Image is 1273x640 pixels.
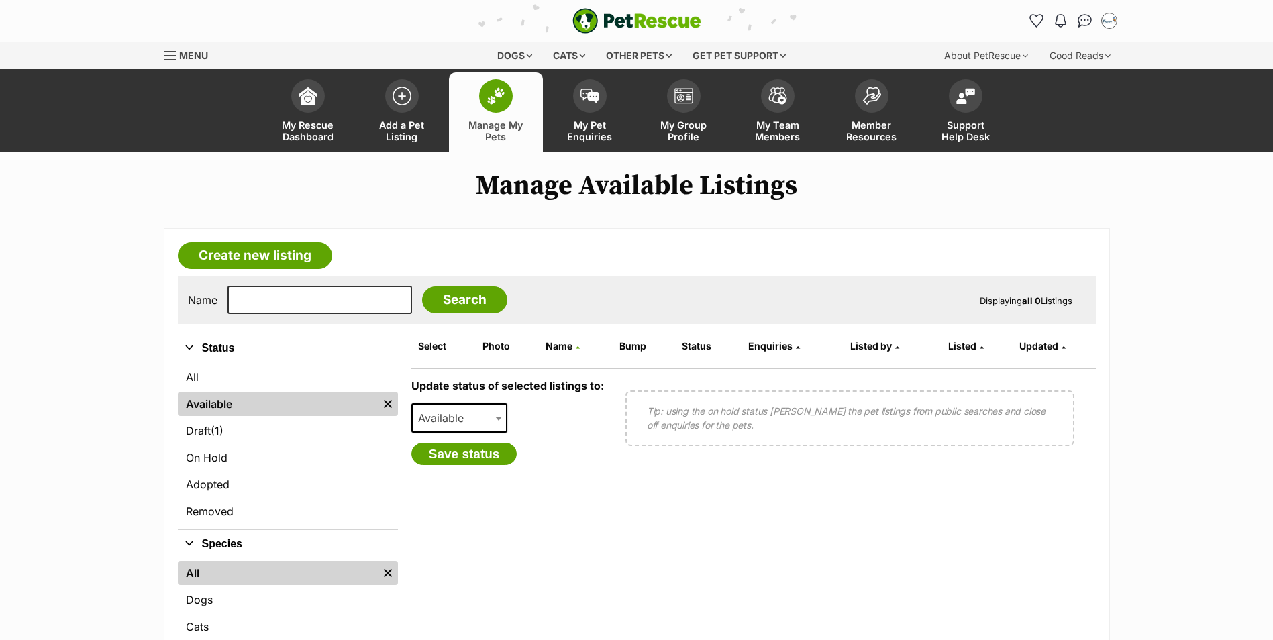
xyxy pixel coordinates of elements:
a: PetRescue [572,8,701,34]
p: Tip: using the on hold status [PERSON_NAME] the pet listings from public searches and close off e... [647,404,1053,432]
a: Remove filter [378,561,398,585]
a: Create new listing [178,242,332,269]
span: My Team Members [748,119,808,142]
a: Updated [1019,340,1066,352]
span: Updated [1019,340,1058,352]
a: Enquiries [748,340,800,352]
a: Manage My Pets [449,72,543,152]
a: Adopted [178,472,398,496]
a: My Group Profile [637,72,731,152]
button: Species [178,535,398,553]
img: dashboard-icon-eb2f2d2d3e046f16d808141f083e7271f6b2e854fb5c12c21221c1fb7104beca.svg [299,87,317,105]
img: group-profile-icon-3fa3cf56718a62981997c0bc7e787c4b2cf8bcc04b72c1350f741eb67cf2f40e.svg [674,88,693,104]
span: Available [411,403,508,433]
th: Bump [614,335,675,357]
span: Menu [179,50,208,61]
a: My Rescue Dashboard [261,72,355,152]
th: Photo [477,335,539,357]
div: About PetRescue [935,42,1037,69]
span: Support Help Desk [935,119,996,142]
div: Cats [544,42,595,69]
img: team-members-icon-5396bd8760b3fe7c0b43da4ab00e1e3bb1a5d9ba89233759b79545d2d3fc5d0d.svg [768,87,787,105]
a: Dogs [178,588,398,612]
button: Save status [411,443,517,466]
a: Name [546,340,580,352]
strong: all 0 [1022,295,1041,306]
input: Search [422,286,507,313]
a: Remove filter [378,392,398,416]
span: Listed [948,340,976,352]
label: Name [188,294,217,306]
a: My Team Members [731,72,825,152]
a: My Pet Enquiries [543,72,637,152]
div: Get pet support [683,42,795,69]
div: Other pets [597,42,681,69]
span: Manage My Pets [466,119,526,142]
a: Add a Pet Listing [355,72,449,152]
img: chat-41dd97257d64d25036548639549fe6c8038ab92f7586957e7f3b1b290dea8141.svg [1078,14,1092,28]
th: Status [676,335,742,357]
button: Notifications [1050,10,1072,32]
a: Available [178,392,378,416]
button: My account [1099,10,1120,32]
span: Name [546,340,572,352]
div: Good Reads [1040,42,1120,69]
span: Add a Pet Listing [372,119,432,142]
img: logo-e224e6f780fb5917bec1dbf3a21bbac754714ae5b6737aabdf751b685950b380.svg [572,8,701,34]
a: All [178,561,378,585]
span: (1) [211,423,223,439]
div: Dogs [488,42,542,69]
img: manage-my-pets-icon-02211641906a0b7f246fdf0571729dbe1e7629f14944591b6c1af311fb30b64b.svg [487,87,505,105]
a: Listed [948,340,984,352]
a: Cats [178,615,398,639]
img: Taylor Lalchere profile pic [1103,14,1116,28]
a: Conversations [1074,10,1096,32]
button: Status [178,339,398,357]
a: Removed [178,499,398,523]
span: Listed by [850,340,892,352]
span: My Rescue Dashboard [278,119,338,142]
img: member-resources-icon-8e73f808a243e03378d46382f2149f9095a855e16c252ad45f914b54edf8863c.svg [862,87,881,105]
a: Favourites [1026,10,1048,32]
a: Listed by [850,340,899,352]
img: add-pet-listing-icon-0afa8454b4691262ce3f59096e99ab1cd57d4a30225e0717b998d2c9b9846f56.svg [393,87,411,105]
span: Displaying Listings [980,295,1072,306]
label: Update status of selected listings to: [411,379,604,392]
th: Select [413,335,476,357]
a: Menu [164,42,217,66]
a: Support Help Desk [919,72,1013,152]
span: Available [413,409,477,427]
a: Member Resources [825,72,919,152]
div: Status [178,362,398,529]
img: pet-enquiries-icon-7e3ad2cf08bfb03b45e93fb7055b45f3efa6380592205ae92323e6603595dc1f.svg [580,89,599,103]
ul: Account quick links [1026,10,1120,32]
a: Draft [178,419,398,443]
img: help-desk-icon-fdf02630f3aa405de69fd3d07c3f3aa587a6932b1a1747fa1d2bba05be0121f9.svg [956,88,975,104]
img: notifications-46538b983faf8c2785f20acdc204bb7945ddae34d4c08c2a6579f10ce5e182be.svg [1055,14,1066,28]
a: On Hold [178,445,398,470]
span: translation missing: en.admin.listings.index.attributes.enquiries [748,340,793,352]
span: My Group Profile [654,119,714,142]
span: Member Resources [842,119,902,142]
a: All [178,365,398,389]
span: My Pet Enquiries [560,119,620,142]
